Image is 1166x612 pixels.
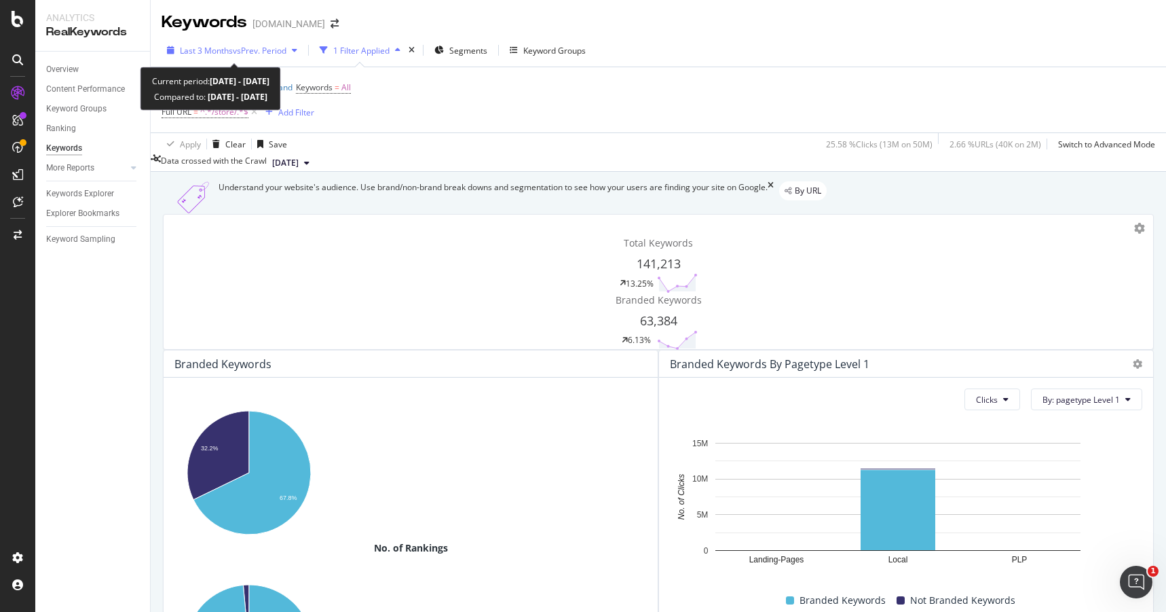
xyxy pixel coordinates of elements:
[637,255,681,272] span: 141,213
[1042,394,1120,406] span: By: pagetype Level 1
[162,39,303,61] button: Last 3 MonthsvsPrev. Period
[697,510,709,520] text: 5M
[278,107,314,118] div: Add Filter
[152,73,269,89] div: Current period:
[523,45,586,56] div: Keyword Groups
[1148,566,1159,577] span: 1
[616,293,702,306] span: Branded Keywords
[704,546,709,556] text: 0
[504,39,591,61] button: Keyword Groups
[162,11,247,34] div: Keywords
[162,106,191,118] span: Full URL
[46,187,140,201] a: Keywords Explorer
[193,106,198,118] span: =
[180,139,201,150] div: Apply
[269,139,287,150] div: Save
[200,103,248,122] span: ^.*/store/.*$
[162,133,201,155] button: Apply
[949,139,1041,150] div: 2.66 % URLs ( 40K on 2M )
[225,139,246,150] div: Clear
[333,45,390,56] div: 1 Filter Applied
[640,312,677,329] span: 63,384
[449,45,487,56] span: Segments
[46,161,94,175] div: More Reports
[964,389,1020,410] button: Clicks
[206,91,267,103] b: [DATE] - [DATE]
[278,82,293,93] span: and
[296,82,333,93] span: Keywords
[976,394,998,406] span: Clicks
[826,139,933,150] div: 25.58 % Clicks ( 13M on 50M )
[260,104,314,120] button: Add Filter
[46,141,140,156] a: Keywords
[174,541,647,555] div: No. of Rankings
[207,133,246,155] button: Clear
[161,155,267,171] div: Data crossed with the Crawl
[1012,556,1028,565] text: PLP
[429,39,493,61] button: Segments
[272,157,299,169] span: 2025 Aug. 30th
[779,181,827,200] div: legacy label
[1031,389,1142,410] button: By: pagetype Level 1
[800,592,886,609] span: Branded Keywords
[692,439,708,448] text: 15M
[341,78,351,97] span: All
[252,133,287,155] button: Save
[626,278,654,289] div: 13.25%
[154,89,267,105] div: Compared to:
[46,11,139,24] div: Analytics
[46,232,140,247] a: Keyword Sampling
[692,475,708,484] text: 10M
[1053,133,1155,155] button: Switch to Advanced Mode
[180,45,233,56] span: Last 3 Months
[46,161,127,175] a: More Reports
[174,357,271,371] div: Branded Keywords
[280,494,297,501] text: 67.8%
[46,206,119,221] div: Explorer Bookmarks
[888,556,908,565] text: Local
[910,592,1015,609] span: Not Branded Keywords
[46,187,114,201] div: Keywords Explorer
[267,155,315,171] button: [DATE]
[1120,566,1152,598] iframe: Intercom live chat
[201,445,219,452] text: 32.2%
[46,232,115,247] div: Keyword Sampling
[219,181,768,214] div: Understand your website's audience. Use brand/non-brand break downs and segmentation to see how y...
[670,357,869,371] div: Branded Keywords By pagetype Level 1
[1058,139,1155,150] div: Switch to Advanced Mode
[46,206,140,221] a: Explorer Bookmarks
[624,236,693,249] span: Total Keywords
[46,62,140,77] a: Overview
[233,45,286,56] span: vs Prev. Period
[46,122,76,136] div: Ranking
[46,62,79,77] div: Overview
[314,39,406,61] button: 1 Filter Applied
[670,436,1126,571] svg: A chart.
[46,82,140,96] a: Content Performance
[677,474,686,520] text: No. of Clicks
[170,181,219,214] img: Xn5yXbTLC6GvtKIoinKAiP4Hm0QJ922KvQwAAAAASUVORK5CYII=
[406,43,417,57] div: times
[252,17,325,31] div: [DOMAIN_NAME]
[174,403,323,541] svg: A chart.
[46,82,125,96] div: Content Performance
[331,19,339,29] div: arrow-right-arrow-left
[46,122,140,136] a: Ranking
[46,24,139,40] div: RealKeywords
[335,82,339,93] span: =
[795,187,821,195] span: By URL
[46,141,82,156] div: Keywords
[46,102,107,116] div: Keyword Groups
[749,556,804,565] text: Landing-Pages
[46,102,140,116] a: Keyword Groups
[628,334,651,346] div: 6.13%
[210,75,269,87] b: [DATE] - [DATE]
